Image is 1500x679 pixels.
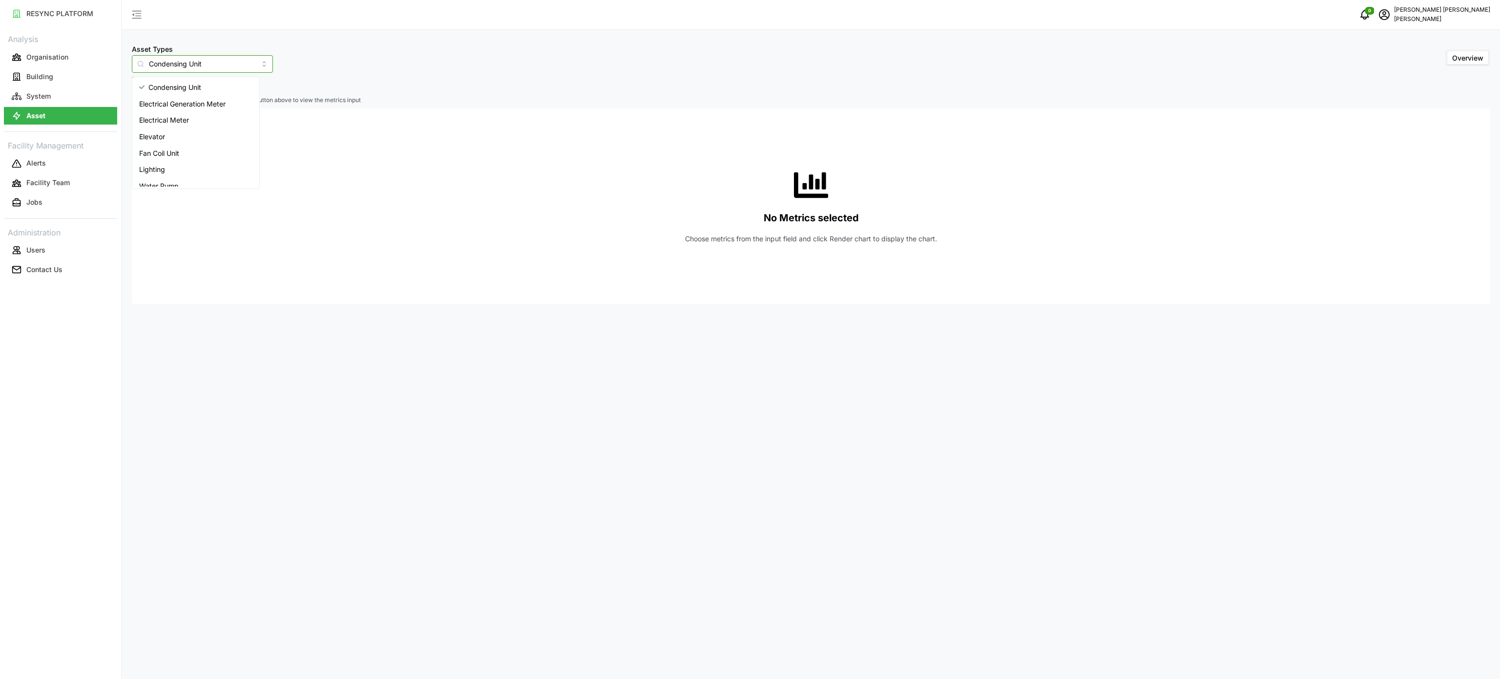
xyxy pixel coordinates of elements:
[1375,5,1394,24] button: schedule
[26,197,42,207] p: Jobs
[4,67,117,86] a: Building
[4,48,117,66] button: Organisation
[1355,5,1375,24] button: notifications
[4,193,117,212] a: Jobs
[685,234,937,244] p: Choose metrics from the input field and click Render chart to display the chart.
[26,178,70,188] p: Facility Team
[4,87,117,105] button: System
[139,99,226,109] span: Electrical Generation Meter
[4,173,117,193] a: Facility Team
[132,96,1490,105] p: Select items in the 'Select Locations/Assets' button above to view the metrics input
[4,194,117,212] button: Jobs
[4,31,117,45] p: Analysis
[4,225,117,239] p: Administration
[4,261,117,278] button: Contact Us
[139,164,165,175] span: Lighting
[4,4,117,23] a: RESYNC PLATFORM
[4,68,117,85] button: Building
[26,158,46,168] p: Alerts
[139,115,189,126] span: Electrical Meter
[148,82,201,93] span: Condensing Unit
[764,210,859,226] p: No Metrics selected
[4,241,117,259] button: Users
[4,86,117,106] a: System
[132,44,173,55] label: Asset Types
[26,265,62,275] p: Contact Us
[4,5,117,22] button: RESYNC PLATFORM
[4,260,117,279] a: Contact Us
[4,155,117,172] button: Alerts
[4,106,117,126] a: Asset
[26,72,53,82] p: Building
[4,174,117,192] button: Facility Team
[4,138,117,152] p: Facility Management
[26,111,45,121] p: Asset
[1394,15,1490,24] p: [PERSON_NAME]
[139,181,179,191] span: Water Pump
[139,148,179,159] span: Fan Coil Unit
[1452,54,1483,62] span: Overview
[4,107,117,125] button: Asset
[1394,5,1490,15] p: [PERSON_NAME] [PERSON_NAME]
[26,245,45,255] p: Users
[4,240,117,260] a: Users
[26,52,68,62] p: Organisation
[4,47,117,67] a: Organisation
[4,154,117,173] a: Alerts
[26,9,93,19] p: RESYNC PLATFORM
[26,91,51,101] p: System
[139,131,165,142] span: Elevator
[1368,7,1371,14] span: 0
